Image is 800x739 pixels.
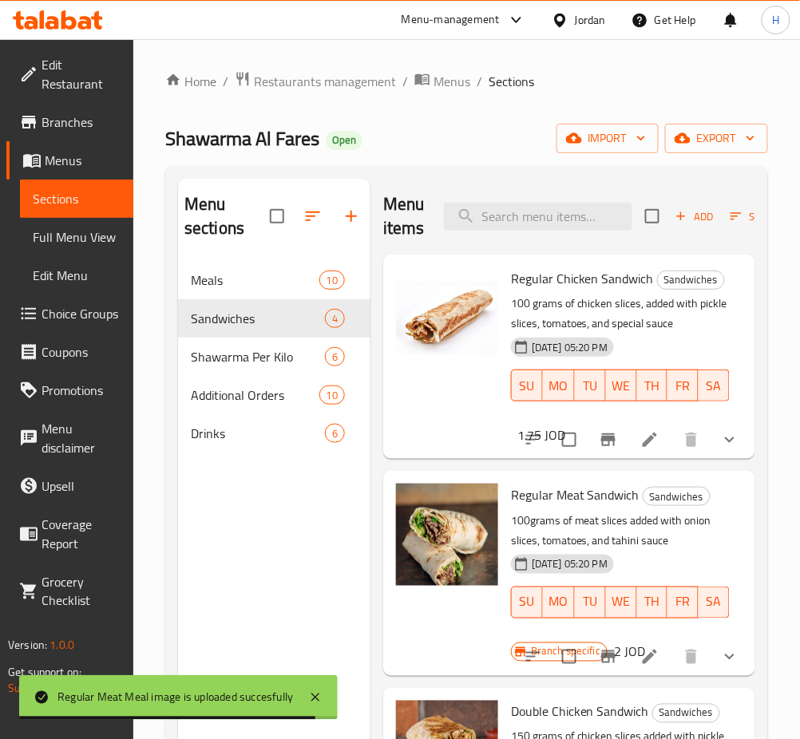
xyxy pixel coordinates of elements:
span: H [772,11,779,29]
span: 10 [320,388,344,403]
span: Version: [8,635,47,656]
h2: Menu items [383,192,425,240]
button: TU [575,369,606,401]
img: Regular Chicken Sandwich [396,267,498,369]
nav: breadcrumb [165,71,768,92]
a: Choice Groups [6,294,133,333]
span: Promotions [42,381,121,400]
span: [DATE] 05:20 PM [525,556,614,571]
div: Meals10 [178,261,370,299]
button: TH [637,587,668,618]
span: FR [674,591,692,614]
span: Select all sections [260,200,294,233]
span: Meals [191,271,319,290]
span: Choice Groups [42,304,121,323]
div: Menu-management [402,10,500,30]
div: Shawarma Per Kilo6 [178,338,370,376]
span: Coverage Report [42,515,121,553]
button: Branch-specific-item [589,638,628,676]
span: Sections [33,189,121,208]
button: show more [711,421,749,459]
button: sort-choices [514,638,552,676]
button: TU [575,587,606,618]
a: Support.OpsPlatform [8,678,109,699]
span: SA [705,374,723,397]
a: Menu disclaimer [6,409,133,467]
span: [DATE] 05:20 PM [525,340,614,355]
span: 10 [320,273,344,288]
span: Sort sections [294,197,332,235]
span: Branches [42,113,121,132]
a: Home [165,72,216,91]
div: Sandwiches [652,704,720,723]
span: Select to update [552,640,586,674]
span: import [569,128,646,148]
span: Sections [489,72,534,91]
span: 4 [326,311,344,326]
svg: Show Choices [720,647,739,666]
p: 100 grams of chicken slices, added with pickle slices, tomatoes, and special sauce [511,294,730,334]
span: 6 [326,426,344,441]
span: WE [612,591,631,614]
button: delete [672,421,711,459]
button: SU [511,587,543,618]
span: MO [549,591,568,614]
span: 6 [326,350,344,365]
div: Sandwiches4 [178,299,370,338]
span: Grocery Checklist [42,572,121,611]
span: Additional Orders [191,385,319,405]
nav: Menu sections [178,255,370,459]
div: Jordan [575,11,606,29]
h2: Menu sections [184,192,270,240]
span: Drinks [191,424,325,443]
span: Select section [636,200,669,233]
a: Upsell [6,467,133,505]
div: Open [326,131,362,150]
span: SU [518,374,537,397]
button: FR [667,587,699,618]
span: Sandwiches [653,704,719,722]
a: Edit menu item [640,430,659,449]
button: Sort [727,204,778,229]
div: Drinks6 [178,414,370,452]
span: export [678,128,755,148]
span: TU [581,591,600,614]
a: Restaurants management [235,71,396,92]
a: Grocery Checklist [6,563,133,620]
button: Add section [332,197,370,235]
span: Regular Chicken Sandwich [511,267,654,290]
span: Add item [669,204,720,229]
div: Sandwiches [657,271,725,290]
a: Edit menu item [640,647,659,666]
a: Menus [414,71,470,92]
span: Edit Menu [33,266,121,285]
span: Add [673,207,716,226]
button: SA [699,369,730,401]
button: show more [711,638,749,676]
span: Sandwiches [658,271,724,289]
a: Edit Menu [20,256,133,294]
span: TH [644,374,662,397]
span: TH [644,591,662,614]
span: Double Chicken Sandwich [511,700,649,724]
span: Edit Restaurant [42,55,121,93]
span: Regular Meat Sandwich [511,483,640,507]
span: Sandwiches [191,309,325,328]
a: Promotions [6,371,133,409]
button: SA [699,587,730,618]
span: MO [549,374,568,397]
span: Restaurants management [254,72,396,91]
span: Menus [434,72,470,91]
button: FR [667,369,699,401]
span: FR [674,374,692,397]
span: Sandwiches [644,488,710,506]
span: Shawarma Per Kilo [191,347,325,366]
span: Get support on: [8,662,81,683]
li: / [223,72,228,91]
span: Upsell [42,476,121,496]
button: MO [543,369,575,401]
a: Coupons [6,333,133,371]
span: Sort items [720,204,785,229]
